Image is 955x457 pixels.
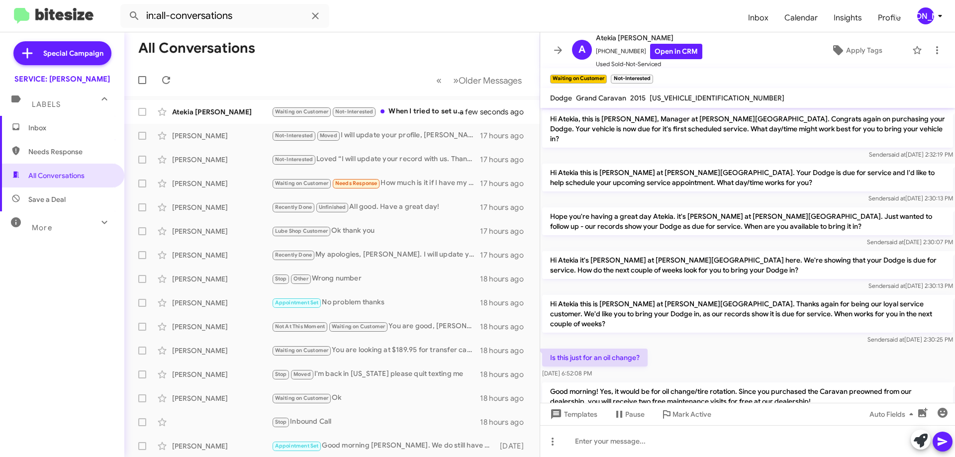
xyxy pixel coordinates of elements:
h1: All Conversations [138,40,255,56]
div: 18 hours ago [480,393,532,403]
p: Is this just for an oil change? [542,349,648,366]
span: Waiting on Customer [275,108,329,115]
span: Needs Response [28,147,113,157]
p: Hope you're having a great day Atekia. it's [PERSON_NAME] at [PERSON_NAME][GEOGRAPHIC_DATA]. Just... [542,207,953,235]
span: Recently Done [275,204,312,210]
div: [PERSON_NAME] [172,369,272,379]
small: Not-Interested [611,75,653,84]
div: I will update your profile, [PERSON_NAME]. Thank you for letting me know and have a wonderful res... [272,130,480,141]
span: said at [886,238,904,246]
span: Sender [DATE] 2:30:13 PM [868,194,953,202]
div: Loved “I will update your record with us. Thank you [PERSON_NAME] and have a wonderful rest of yo... [272,154,480,165]
div: I'm back in [US_STATE] please quit texting me [272,368,480,380]
span: Not At This Moment [275,323,325,330]
small: Waiting on Customer [550,75,607,84]
span: Lube Shop Customer [275,228,328,234]
span: [DATE] 6:52:08 PM [542,369,592,377]
span: Waiting on Customer [275,180,329,186]
span: Moved [293,371,311,377]
div: 17 hours ago [480,155,532,165]
span: Other [293,275,308,282]
span: Templates [548,405,597,423]
span: Moved [320,132,337,139]
div: Wrong number [272,273,480,284]
div: 18 hours ago [480,417,532,427]
a: Insights [826,3,870,32]
span: Sender [DATE] 2:30:13 PM [868,282,953,289]
div: 18 hours ago [480,298,532,308]
a: Calendar [776,3,826,32]
span: Waiting on Customer [275,347,329,354]
span: Appointment Set [275,443,319,449]
div: [PERSON_NAME] [172,179,272,188]
span: Stop [275,419,287,425]
div: You are good, [PERSON_NAME]. Your free factory maintenance visit does not even expire until March... [272,321,480,332]
nav: Page navigation example [431,70,528,91]
div: [PERSON_NAME] [172,131,272,141]
span: said at [888,282,905,289]
div: [PERSON_NAME] [172,274,272,284]
input: Search [120,4,329,28]
div: [PERSON_NAME] [172,250,272,260]
span: Dodge [550,93,572,102]
div: Atekia [PERSON_NAME] [172,107,272,117]
div: [PERSON_NAME] [172,202,272,212]
div: SERVICE: [PERSON_NAME] [14,74,110,84]
span: Used Sold-Not-Serviced [596,59,702,69]
p: Hi Atekia this is [PERSON_NAME] at [PERSON_NAME][GEOGRAPHIC_DATA]. Thanks again for being our loy... [542,295,953,333]
span: Recently Done [275,252,312,258]
button: Apply Tags [805,41,907,59]
div: [PERSON_NAME] [172,346,272,356]
div: 17 hours ago [480,179,532,188]
span: Labels [32,100,61,109]
div: My apologies, [PERSON_NAME]. I will update your profile on here. Thank you for letting me know an... [272,249,480,261]
div: 17 hours ago [480,131,532,141]
span: Not-Interested [335,108,374,115]
span: Unfinished [319,204,346,210]
div: 17 hours ago [480,250,532,260]
button: Mark Active [653,405,719,423]
div: [PERSON_NAME] [917,7,934,24]
a: Profile [870,3,909,32]
div: Ok [272,392,480,404]
span: Stop [275,371,287,377]
span: said at [888,194,905,202]
span: said at [887,336,904,343]
div: 17 hours ago [480,202,532,212]
span: « [436,74,442,87]
div: All good. Have a great day! [272,201,480,213]
span: Save a Deal [28,194,66,204]
span: Pause [625,405,645,423]
div: Inbound Call [272,416,480,428]
div: 18 hours ago [480,322,532,332]
div: a few seconds ago [472,107,532,117]
div: 17 hours ago [480,226,532,236]
span: Sender [DATE] 2:32:19 PM [869,151,953,158]
span: Apply Tags [846,41,882,59]
div: 18 hours ago [480,369,532,379]
div: [PERSON_NAME] [172,298,272,308]
span: Auto Fields [869,405,917,423]
span: [US_VEHICLE_IDENTIFICATION_NUMBER] [650,93,784,102]
button: Next [447,70,528,91]
div: [PERSON_NAME] [172,155,272,165]
div: [DATE] [495,441,532,451]
div: No problem thanks [272,297,480,308]
span: Sender [DATE] 2:30:25 PM [867,336,953,343]
button: Templates [540,405,605,423]
p: Hi Atekia it's [PERSON_NAME] at [PERSON_NAME][GEOGRAPHIC_DATA] here. We're showing that your Dodg... [542,251,953,279]
span: A [578,42,585,58]
span: More [32,223,52,232]
div: Ok thank you [272,225,480,237]
span: Sender [DATE] 2:30:07 PM [867,238,953,246]
span: Special Campaign [43,48,103,58]
span: Not-Interested [275,156,313,163]
button: Auto Fields [861,405,925,423]
a: Open in CRM [650,44,702,59]
span: Older Messages [459,75,522,86]
a: Inbox [740,3,776,32]
span: Waiting on Customer [275,395,329,401]
div: When I tried to set up my first oil change there was no availability so I had my oil change elsew... [272,106,472,117]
